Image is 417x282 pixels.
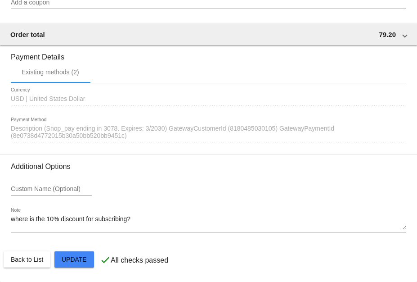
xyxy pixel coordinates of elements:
h3: Additional Options [11,162,406,171]
button: Back to List [4,251,50,268]
button: Update [54,251,94,268]
span: 79.20 [379,31,396,38]
span: USD | United States Dollar [11,95,85,102]
p: All checks passed [111,256,168,264]
mat-icon: check [100,255,111,265]
h3: Payment Details [11,46,406,61]
span: Back to List [11,256,43,263]
div: Existing methods (2) [22,68,79,76]
span: Order total [10,31,45,38]
span: Description (Shop_pay ending in 3078. Expires: 3/2030) GatewayCustomerId (8180485030105) GatewayP... [11,125,334,139]
span: Update [62,256,87,263]
input: Custom Name (Optional) [11,186,92,193]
